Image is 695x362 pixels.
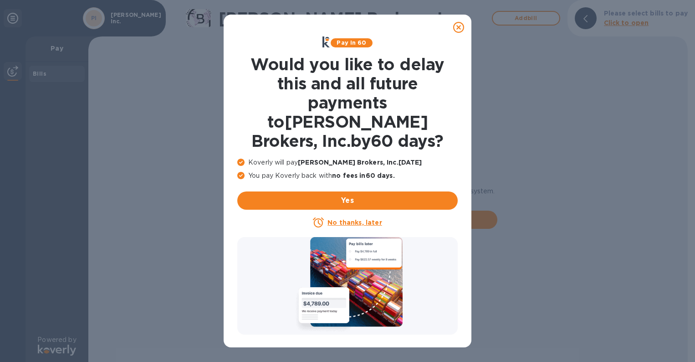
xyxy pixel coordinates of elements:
[337,39,366,46] b: Pay in 60
[332,172,394,179] b: no fees in 60 days .
[237,171,458,181] p: You pay Koverly back with
[237,158,458,167] p: Koverly will pay
[327,219,382,226] u: No thanks, later
[237,191,458,210] button: Yes
[237,55,458,150] h1: Would you like to delay this and all future payments to [PERSON_NAME] Brokers, Inc. by 60 days ?
[245,195,450,206] span: Yes
[298,159,422,166] b: [PERSON_NAME] Brokers, Inc. [DATE]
